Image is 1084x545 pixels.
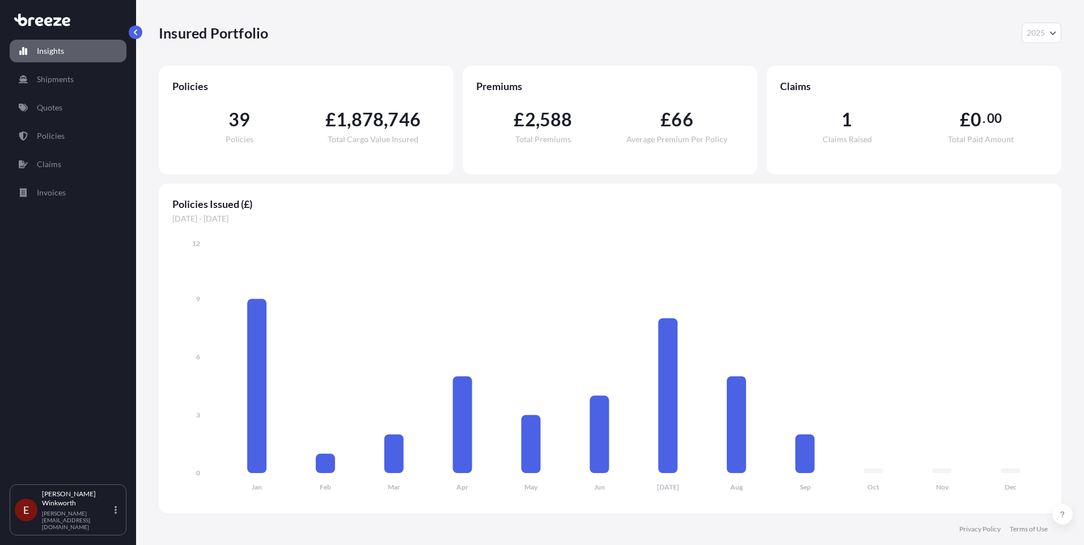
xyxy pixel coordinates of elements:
span: Policies [172,79,440,93]
p: Quotes [37,102,62,113]
span: 746 [388,110,421,129]
span: 1 [336,110,347,129]
span: £ [660,110,671,129]
tspan: [DATE] [657,483,679,491]
tspan: 0 [196,469,200,477]
span: 1 [841,110,852,129]
tspan: Apr [456,483,468,491]
span: 2025 [1027,27,1045,39]
span: Total Paid Amount [948,135,1014,143]
span: Policies Issued (£) [172,197,1048,211]
tspan: Jan [252,483,262,491]
span: £ [960,110,971,129]
span: . [983,114,985,123]
p: [PERSON_NAME][EMAIL_ADDRESS][DOMAIN_NAME] [42,510,112,530]
span: £ [325,110,336,129]
button: Year Selector [1022,23,1061,43]
span: , [384,110,388,129]
tspan: Mar [388,483,400,491]
span: Premiums [476,79,744,93]
tspan: 3 [196,411,200,419]
a: Shipments [10,68,126,91]
tspan: 6 [196,352,200,361]
p: Insights [37,45,64,57]
span: Policies [226,135,253,143]
tspan: Aug [730,483,743,491]
p: Shipments [37,74,74,85]
p: Claims [37,159,61,170]
p: Insured Portfolio [159,24,268,42]
a: Terms of Use [1010,525,1048,534]
span: 588 [540,110,573,129]
span: £ [514,110,524,129]
span: Claims Raised [823,135,872,143]
tspan: 9 [196,295,200,303]
tspan: Sep [800,483,811,491]
tspan: Nov [936,483,949,491]
tspan: May [524,483,538,491]
span: 2 [525,110,536,129]
p: Invoices [37,187,66,198]
tspan: Dec [1005,483,1017,491]
span: 66 [671,110,693,129]
a: Claims [10,153,126,176]
span: Claims [780,79,1048,93]
tspan: 12 [192,239,200,248]
span: 0 [971,110,981,129]
span: 39 [228,110,250,129]
span: , [536,110,540,129]
a: Privacy Policy [959,525,1001,534]
tspan: Jun [594,483,605,491]
span: [DATE] - [DATE] [172,213,1048,224]
p: [PERSON_NAME] Winkworth [42,489,112,508]
a: Policies [10,125,126,147]
span: Total Cargo Value Insured [328,135,418,143]
a: Insights [10,40,126,62]
p: Policies [37,130,65,142]
span: Total Premiums [515,135,571,143]
span: , [347,110,351,129]
tspan: Oct [867,483,879,491]
a: Quotes [10,96,126,119]
tspan: Feb [320,483,331,491]
span: 00 [987,114,1002,123]
span: Average Premium Per Policy [626,135,727,143]
span: E [23,504,29,516]
a: Invoices [10,181,126,204]
span: 878 [352,110,384,129]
